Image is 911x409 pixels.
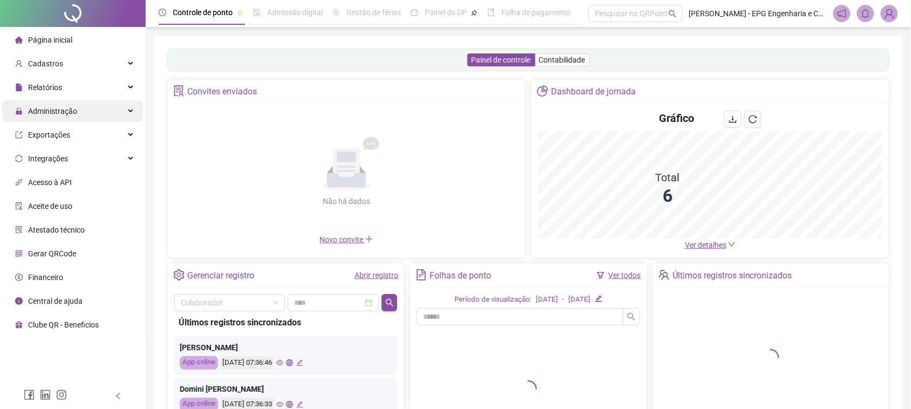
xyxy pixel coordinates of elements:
[180,356,218,370] div: App online
[454,294,532,305] div: Período de visualização:
[685,241,726,249] span: Ver detalhes
[237,10,243,16] span: pushpin
[28,249,76,258] span: Gerar QRCode
[551,83,636,101] div: Dashboard de jornada
[15,226,23,234] span: solution
[685,241,736,249] a: Ver detalhes down
[15,274,23,281] span: dollar
[296,359,303,366] span: edit
[539,56,586,64] span: Contabilidade
[15,155,23,162] span: sync
[173,85,185,97] span: solution
[28,321,99,329] span: Clube QR - Beneficios
[837,9,847,18] span: notification
[40,390,51,400] span: linkedin
[173,8,233,17] span: Controle de ponto
[28,131,70,139] span: Exportações
[15,107,23,115] span: lock
[728,241,736,248] span: down
[276,359,283,366] span: eye
[536,294,558,305] div: [DATE]
[180,342,392,353] div: [PERSON_NAME]
[15,321,23,329] span: gift
[15,179,23,186] span: api
[296,401,303,408] span: edit
[597,271,604,279] span: filter
[180,383,392,395] div: Domini [PERSON_NAME]
[187,83,257,101] div: Convites enviados
[627,312,636,321] span: search
[385,298,394,307] span: search
[15,36,23,44] span: home
[537,85,548,97] span: pie-chart
[332,9,340,16] span: sun
[297,195,396,207] div: Não há dados
[221,356,274,370] div: [DATE] 07:36:46
[15,297,23,305] span: info-circle
[286,359,293,366] span: global
[355,271,398,280] a: Abrir registro
[487,9,495,16] span: book
[501,8,570,17] span: Folha de pagamento
[861,9,871,18] span: bell
[15,202,23,210] span: audit
[595,295,602,302] span: edit
[173,269,185,281] span: setting
[28,226,85,234] span: Atestado técnico
[253,9,261,16] span: file-done
[411,9,418,16] span: dashboard
[472,56,531,64] span: Painel de controle
[28,273,63,282] span: Financeiro
[672,267,792,285] div: Últimos registros sincronizados
[28,59,63,68] span: Cadastros
[28,154,68,163] span: Integrações
[669,10,677,18] span: search
[658,269,670,281] span: team
[346,8,401,17] span: Gestão de férias
[276,401,283,408] span: eye
[569,294,591,305] div: [DATE]
[28,83,62,92] span: Relatórios
[749,115,757,124] span: reload
[15,250,23,257] span: qrcode
[159,9,166,16] span: clock-circle
[562,294,565,305] div: -
[520,380,537,398] span: loading
[267,8,323,17] span: Admissão digital
[729,115,737,124] span: download
[430,267,492,285] div: Folhas de ponto
[24,390,35,400] span: facebook
[28,297,83,305] span: Central de ajuda
[319,235,373,244] span: Novo convite
[28,107,77,115] span: Administração
[179,316,393,329] div: Últimos registros sincronizados
[15,131,23,139] span: export
[187,267,254,285] div: Gerenciar registro
[28,36,72,44] span: Página inicial
[114,392,122,400] span: left
[660,111,695,126] h4: Gráfico
[28,178,72,187] span: Acesso à API
[762,349,779,366] span: loading
[881,5,898,22] img: 85753
[609,271,641,280] a: Ver todos
[689,8,827,19] span: [PERSON_NAME] - EPG Engenharia e Construções Ltda
[15,84,23,91] span: file
[365,235,373,243] span: plus
[286,401,293,408] span: global
[425,8,467,17] span: Painel do DP
[471,10,478,16] span: pushpin
[416,269,427,281] span: file-text
[15,60,23,67] span: user-add
[28,202,72,210] span: Aceite de uso
[56,390,67,400] span: instagram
